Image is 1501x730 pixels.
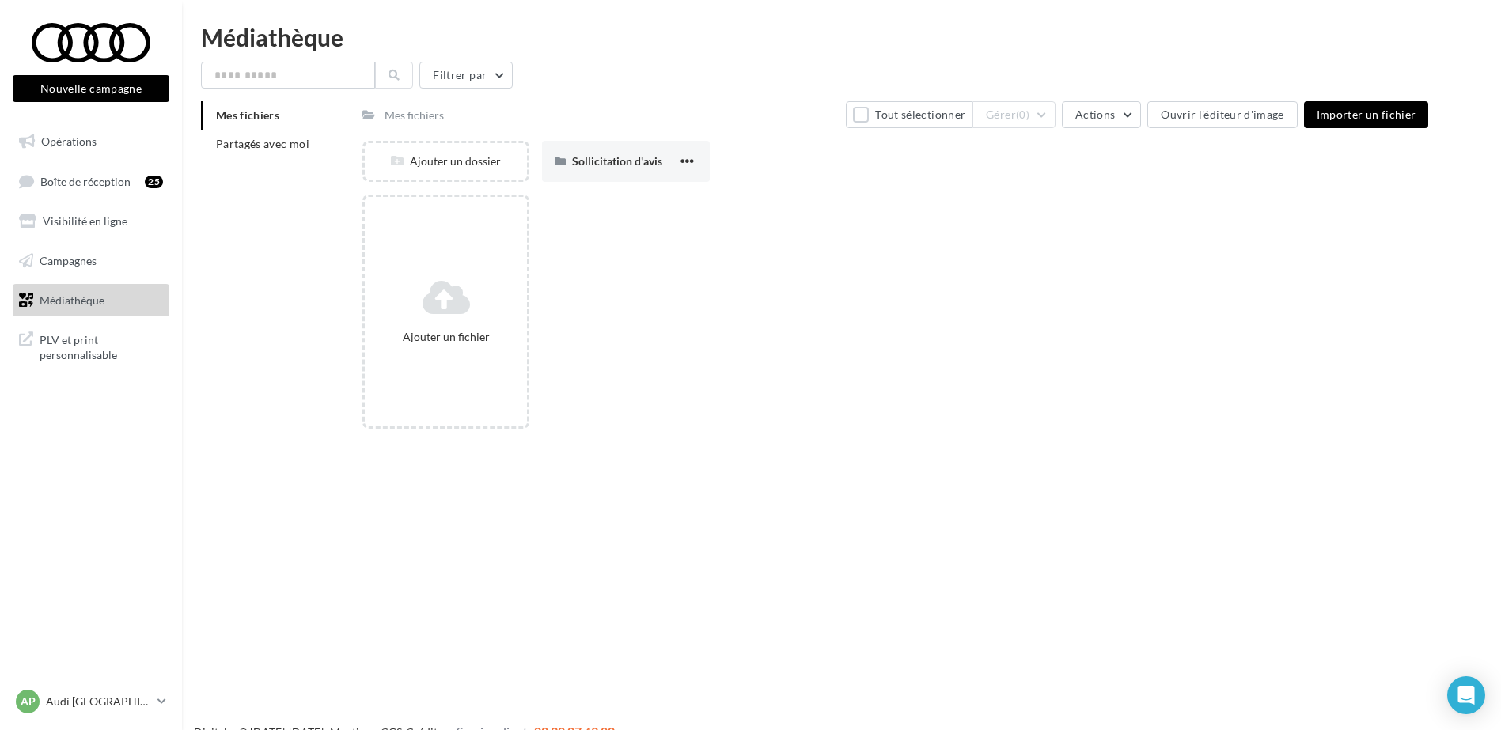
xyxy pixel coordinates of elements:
[1147,101,1297,128] button: Ouvrir l'éditeur d'image
[40,329,163,363] span: PLV et print personnalisable
[1062,101,1141,128] button: Actions
[572,154,662,168] span: Sollicitation d'avis
[9,284,172,317] a: Médiathèque
[21,694,36,709] span: AP
[40,254,97,267] span: Campagnes
[9,323,172,369] a: PLV et print personnalisable
[365,153,527,169] div: Ajouter un dossier
[9,244,172,278] a: Campagnes
[40,174,131,187] span: Boîte de réception
[41,134,97,148] span: Opérations
[419,62,513,89] button: Filtrer par
[9,165,172,199] a: Boîte de réception25
[13,687,169,717] a: AP Audi [GEOGRAPHIC_DATA] 16
[46,694,151,709] p: Audi [GEOGRAPHIC_DATA] 16
[846,101,972,128] button: Tout sélectionner
[13,75,169,102] button: Nouvelle campagne
[1317,108,1416,121] span: Importer un fichier
[40,293,104,306] span: Médiathèque
[216,108,279,122] span: Mes fichiers
[43,214,127,228] span: Visibilité en ligne
[216,137,309,150] span: Partagés avec moi
[371,329,521,345] div: Ajouter un fichier
[145,176,163,188] div: 25
[972,101,1056,128] button: Gérer(0)
[1304,101,1429,128] button: Importer un fichier
[9,205,172,238] a: Visibilité en ligne
[1016,108,1029,121] span: (0)
[1447,676,1485,714] div: Open Intercom Messenger
[201,25,1482,49] div: Médiathèque
[385,108,444,123] div: Mes fichiers
[1075,108,1115,121] span: Actions
[9,125,172,158] a: Opérations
